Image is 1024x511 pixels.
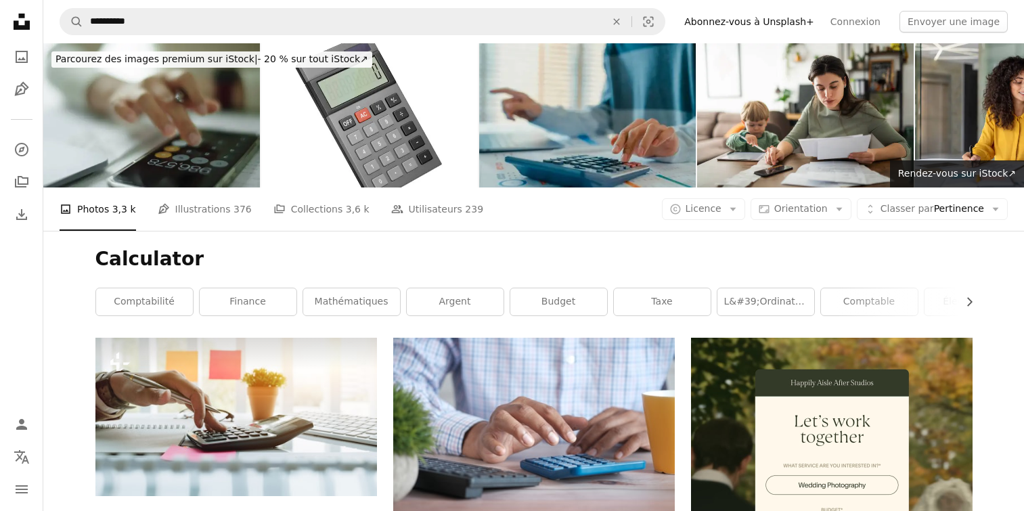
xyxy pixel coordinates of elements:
[479,43,696,187] img: Close-up of hands young Asian man using calculator and laptop for financial planning at standing ...
[686,203,721,214] span: Licence
[8,443,35,470] button: Langue
[717,288,814,315] a: l&#39;ordinateur
[233,202,252,217] span: 376
[510,288,607,315] a: budget
[8,201,35,228] a: Historique de téléchargement
[662,198,745,220] button: Licence
[751,198,851,220] button: Orientation
[55,53,258,64] span: Parcourez des images premium sur iStock |
[614,288,711,315] a: Taxe
[465,202,483,217] span: 239
[303,288,400,315] a: mathématiques
[95,247,973,271] h1: Calculator
[8,169,35,196] a: Collections
[774,203,828,214] span: Orientation
[857,198,1008,220] button: Classer parPertinence
[925,288,1021,315] a: électronique
[822,11,889,32] a: Connexion
[8,136,35,163] a: Explorer
[821,288,918,315] a: comptable
[899,11,1008,32] button: Envoyer une image
[881,203,934,214] span: Classer par
[8,411,35,438] a: Connexion / S’inscrire
[60,8,665,35] form: Rechercher des visuels sur tout le site
[890,160,1024,187] a: Rendez-vous sur iStock↗
[43,43,380,76] a: Parcourez des images premium sur iStock|- 20 % sur tout iStock↗
[676,11,822,32] a: Abonnez-vous à Unsplash+
[8,76,35,103] a: Illustrations
[697,43,914,187] img: Single mother calculating family budget.
[632,9,665,35] button: Recherche de visuels
[346,202,370,217] span: 3,6 k
[60,9,83,35] button: Rechercher sur Unsplash
[8,43,35,70] a: Photos
[51,51,372,68] div: - 20 % sur tout iStock ↗
[95,411,377,423] a: Vue rapprochée d’un comptable ou d’un inspecteur financier faisant un rapport, calculant ou vérif...
[43,43,260,187] img: Calcul de la facture de financement.
[602,9,631,35] button: Effacer
[393,425,675,437] a: personne utilisant un clavier d’ordinateur noir
[957,288,973,315] button: faire défiler la liste vers la droite
[261,43,478,187] img: Calculatrice de bureau grise
[407,288,504,315] a: argent
[273,187,370,231] a: Collections 3,6 k
[881,202,984,216] span: Pertinence
[391,187,484,231] a: Utilisateurs 239
[95,338,377,496] img: Vue rapprochée d’un comptable ou d’un inspecteur financier faisant un rapport, calculant ou vérif...
[8,476,35,503] button: Menu
[200,288,296,315] a: finance
[96,288,193,315] a: comptabilité
[898,168,1016,179] span: Rendez-vous sur iStock ↗
[158,187,252,231] a: Illustrations 376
